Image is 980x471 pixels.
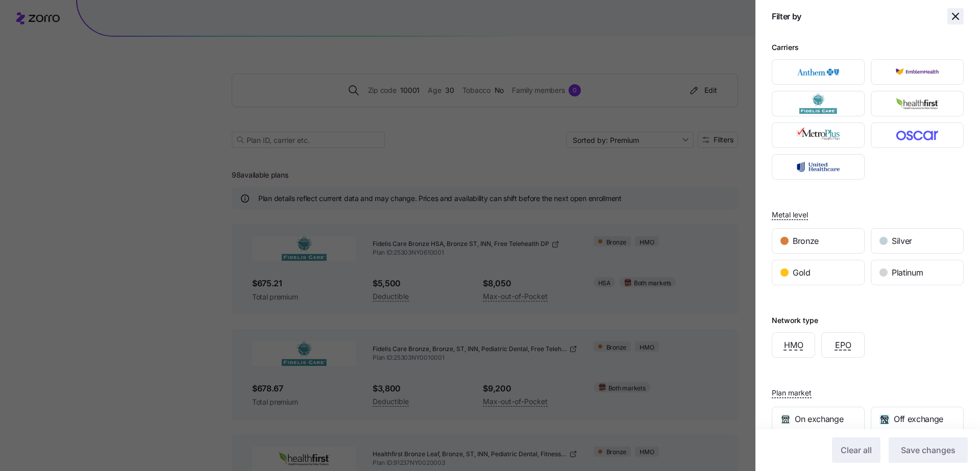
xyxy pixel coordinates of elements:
[772,315,818,326] div: Network type
[894,413,943,426] span: Off exchange
[892,235,912,247] span: Silver
[781,125,856,145] img: MetroPlus Health Plan
[772,11,939,22] h1: Filter by
[784,339,803,352] span: HMO
[841,444,872,456] span: Clear all
[793,266,811,279] span: Gold
[772,42,799,53] div: Carriers
[892,266,923,279] span: Platinum
[772,210,808,220] span: Metal level
[835,339,851,352] span: EPO
[781,62,856,82] img: Anthem
[880,125,955,145] img: Oscar
[795,413,843,426] span: On exchange
[901,444,955,456] span: Save changes
[781,157,856,177] img: UnitedHealthcare
[880,93,955,114] img: HealthFirst
[832,437,880,463] button: Clear all
[772,388,812,398] span: Plan market
[880,62,955,82] img: EmblemHealth
[781,93,856,114] img: Fidelis Care
[793,235,819,247] span: Bronze
[889,437,968,463] button: Save changes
